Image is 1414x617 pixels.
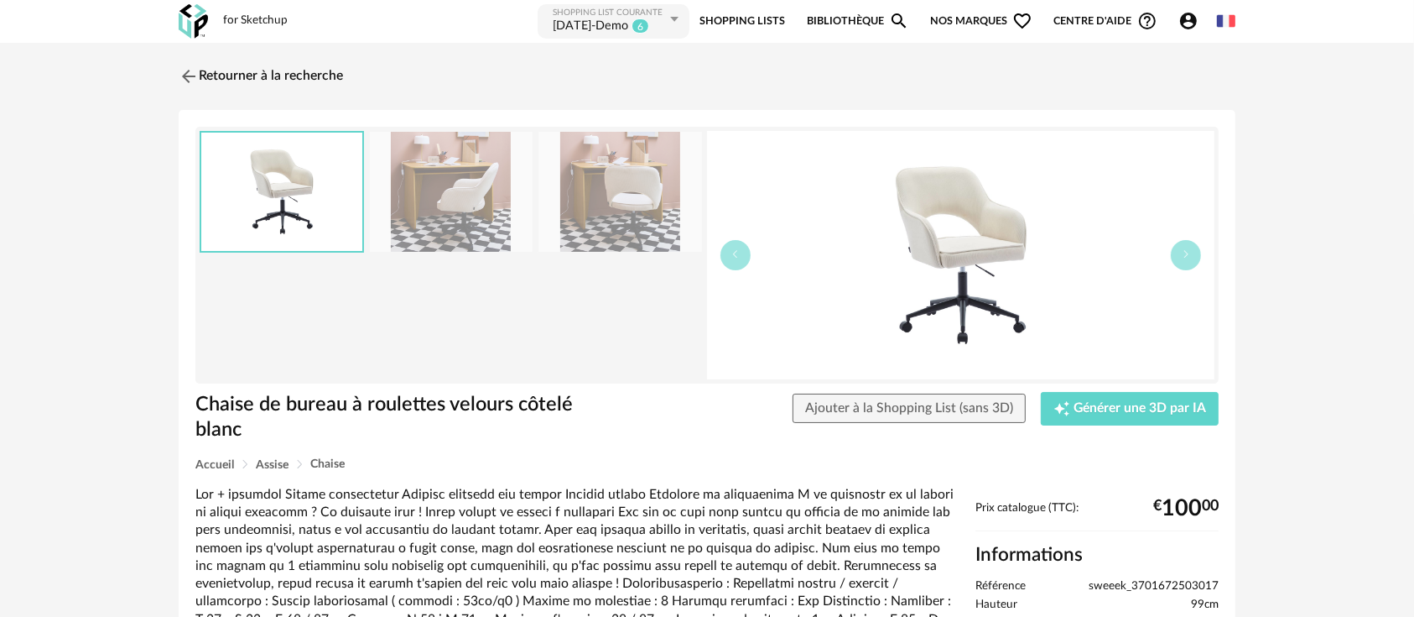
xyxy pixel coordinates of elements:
[370,132,533,252] img: chaise-de-bureau-a-roulettes-velours-cotele-blanc.jpg
[1012,11,1032,31] span: Heart Outline icon
[699,3,785,40] a: Shopping Lists
[1137,11,1157,31] span: Help Circle Outline icon
[1153,502,1219,515] div: € 00
[310,458,345,470] span: Chaise
[975,543,1219,567] h2: Informations
[1178,11,1206,31] span: Account Circle icon
[223,13,288,29] div: for Sketchup
[553,8,667,18] div: Shopping List courante
[1089,579,1219,594] span: sweeek_3701672503017
[195,392,612,443] h1: Chaise de bureau à roulettes velours côtelé blanc
[195,458,1219,471] div: Breadcrumb
[1073,402,1206,416] span: Générer une 3D par IA
[930,3,1032,40] span: Nos marques
[807,3,909,40] a: BibliothèqueMagnify icon
[1162,502,1202,515] span: 100
[553,18,628,35] div: Sept11-Demo
[1054,11,1157,31] span: Centre d'aideHelp Circle Outline icon
[256,459,289,471] span: Assise
[632,18,649,34] sup: 6
[1178,11,1198,31] span: Account Circle icon
[975,598,1017,613] span: Hauteur
[179,4,208,39] img: OXP
[195,459,234,471] span: Accueil
[889,11,909,31] span: Magnify icon
[201,133,362,251] img: chaise-de-bureau-a-roulettes-velours-cotele-blanc.jpg
[805,401,1013,415] span: Ajouter à la Shopping List (sans 3D)
[975,579,1026,594] span: Référence
[793,394,1026,424] button: Ajouter à la Shopping List (sans 3D)
[975,501,1219,532] div: Prix catalogue (TTC):
[1041,392,1219,426] button: Creation icon Générer une 3D par IA
[1053,400,1070,417] span: Creation icon
[1217,12,1235,30] img: fr
[707,131,1214,379] img: chaise-de-bureau-a-roulettes-velours-cotele-blanc.jpg
[179,58,343,95] a: Retourner à la recherche
[1191,598,1219,613] span: 99cm
[538,132,701,252] img: chaise-de-bureau-a-roulettes-velours-cotele-blanc.jpg
[179,66,199,86] img: svg+xml;base64,PHN2ZyB3aWR0aD0iMjQiIGhlaWdodD0iMjQiIHZpZXdCb3g9IjAgMCAyNCAyNCIgZmlsbD0ibm9uZSIgeG...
